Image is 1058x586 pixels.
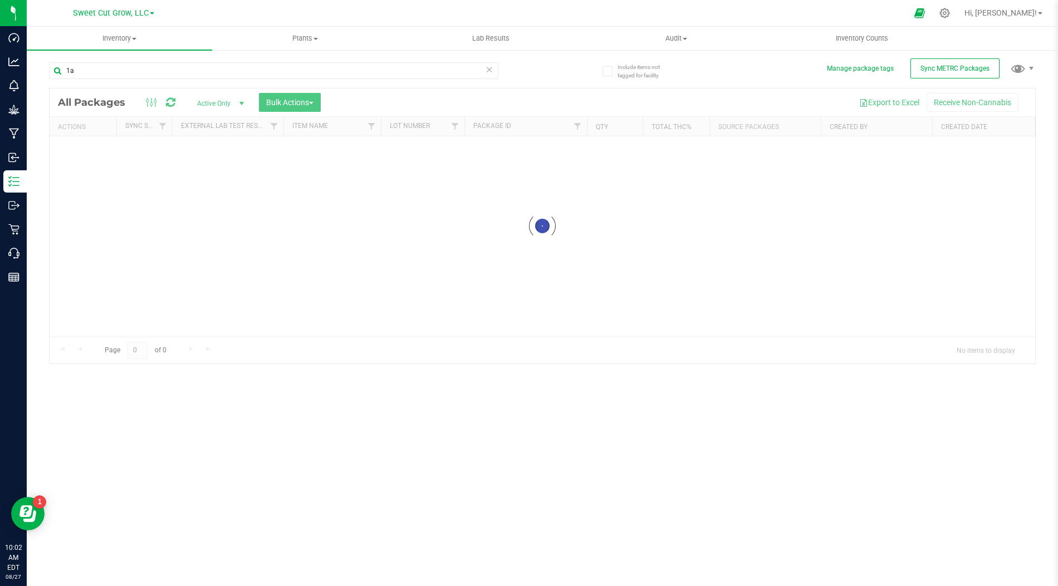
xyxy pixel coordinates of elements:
[73,8,149,18] span: Sweet Cut Grow, LLC
[8,272,19,283] inline-svg: Reports
[910,58,1000,78] button: Sync METRC Packages
[27,33,212,43] span: Inventory
[457,33,525,43] span: Lab Results
[212,27,398,50] a: Plants
[486,62,493,77] span: Clear
[27,27,212,50] a: Inventory
[8,32,19,43] inline-svg: Dashboard
[769,27,954,50] a: Inventory Counts
[964,8,1037,17] span: Hi, [PERSON_NAME]!
[398,27,584,50] a: Lab Results
[8,176,19,187] inline-svg: Inventory
[8,80,19,91] inline-svg: Monitoring
[827,64,894,73] button: Manage package tags
[11,497,45,530] iframe: Resource center
[8,248,19,259] inline-svg: Call Center
[938,8,952,18] div: Manage settings
[584,27,769,50] a: Audit
[8,224,19,235] inline-svg: Retail
[8,200,19,211] inline-svg: Outbound
[8,56,19,67] inline-svg: Analytics
[8,152,19,163] inline-svg: Inbound
[49,62,498,79] input: Search Package ID, Item Name, SKU, Lot or Part Number...
[5,543,22,573] p: 10:02 AM EDT
[8,128,19,139] inline-svg: Manufacturing
[33,495,46,509] iframe: Resource center unread badge
[920,65,990,72] span: Sync METRC Packages
[584,33,768,43] span: Audit
[8,104,19,115] inline-svg: Grow
[213,33,397,43] span: Plants
[907,2,932,24] span: Open Ecommerce Menu
[618,63,673,80] span: Include items not tagged for facility
[821,33,903,43] span: Inventory Counts
[5,573,22,581] p: 08/27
